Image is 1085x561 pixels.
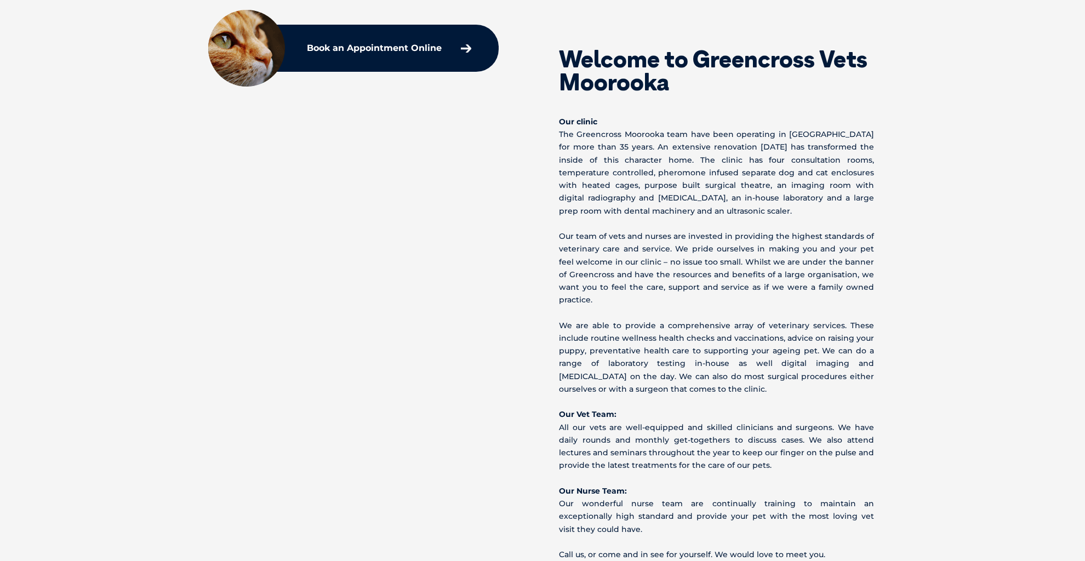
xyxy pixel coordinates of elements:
p: All our vets are well-equipped and skilled clinicians and surgeons. We have daily rounds and mont... [559,408,874,472]
p: Our team of vets and nurses are invested in providing the highest standards of veterinary care an... [559,230,874,306]
p: Book an Appointment Online [307,44,442,53]
b: Our Vet Team: [559,409,616,419]
p: Call us, or come and in see for yourself. We would love to meet you. [559,548,874,561]
b: Our Nurse Team: [559,486,627,496]
a: Book an Appointment Online [301,38,477,58]
p: Our wonderful nurse team are continually training to maintain an exceptionally high standard and ... [559,485,874,536]
p: We are able to provide a comprehensive array of veterinary services. These include routine wellne... [559,319,874,396]
h2: Welcome to Greencross Vets Moorooka [559,48,874,94]
p: The Greencross Moorooka team have been operating in [GEOGRAPHIC_DATA] for more than 35 years. An ... [559,116,874,217]
b: Our clinic [559,117,597,127]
